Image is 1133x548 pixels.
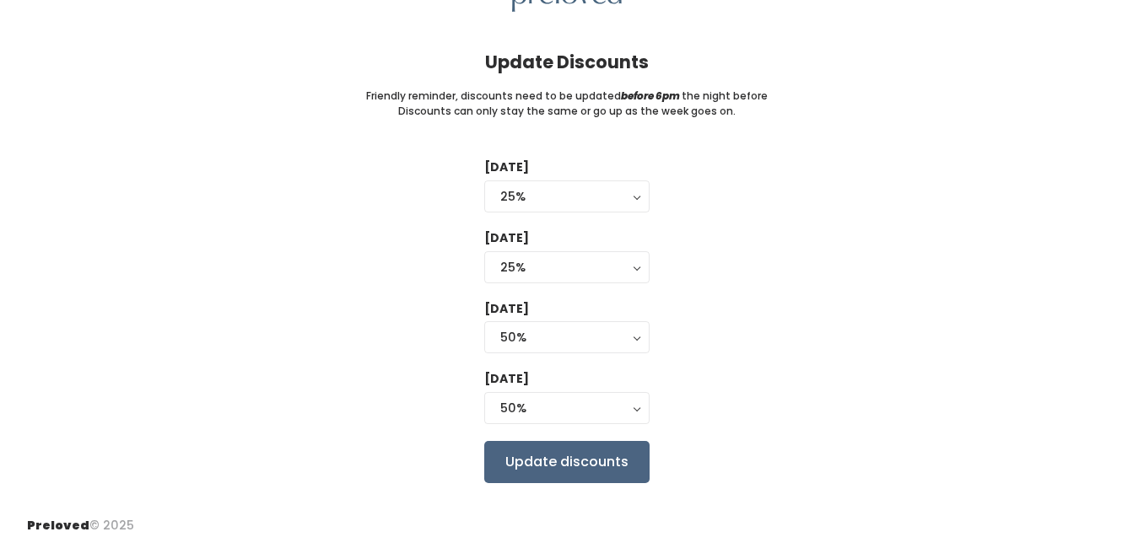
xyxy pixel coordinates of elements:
[500,328,634,347] div: 50%
[484,441,650,483] input: Update discounts
[500,258,634,277] div: 25%
[621,89,680,103] i: before 6pm
[500,399,634,417] div: 50%
[398,104,736,119] small: Discounts can only stay the same or go up as the week goes on.
[500,187,634,206] div: 25%
[27,517,89,534] span: Preloved
[484,300,529,318] label: [DATE]
[484,321,650,353] button: 50%
[484,370,529,388] label: [DATE]
[484,229,529,247] label: [DATE]
[484,251,650,283] button: 25%
[366,89,768,104] small: Friendly reminder, discounts need to be updated the night before
[484,392,650,424] button: 50%
[485,52,649,72] h4: Update Discounts
[27,503,134,535] div: © 2025
[484,180,650,212] button: 25%
[484,158,529,176] label: [DATE]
